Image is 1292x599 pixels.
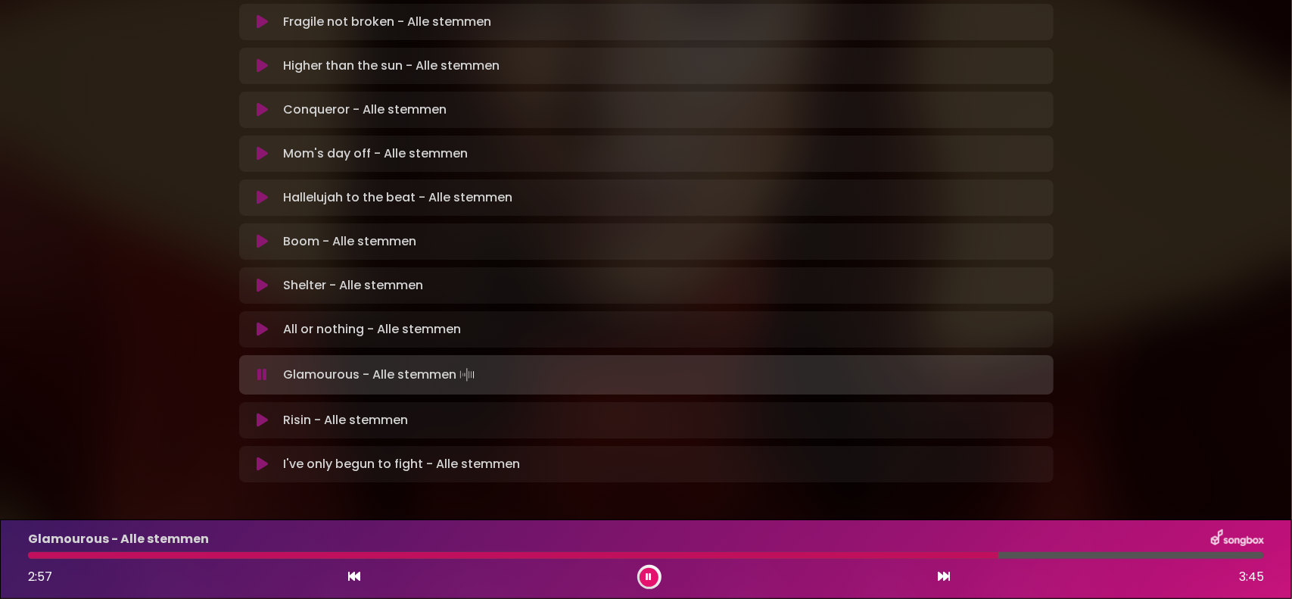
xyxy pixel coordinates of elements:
p: Glamourous - Alle stemmen [283,364,478,385]
img: waveform4.gif [456,364,478,385]
img: songbox-logo-white.png [1211,529,1264,549]
p: I've only begun to fight - Alle stemmen [283,455,520,473]
p: Conqueror - Alle stemmen [283,101,447,119]
p: All or nothing - Alle stemmen [283,320,461,338]
p: Fragile not broken - Alle stemmen [283,13,491,31]
p: Hallelujah to the beat - Alle stemmen [283,189,512,207]
p: Mom's day off - Alle stemmen [283,145,468,163]
p: Higher than the sun - Alle stemmen [283,57,500,75]
p: Risin - Alle stemmen [283,411,408,429]
p: Boom - Alle stemmen [283,232,416,251]
p: Shelter - Alle stemmen [283,276,423,295]
p: Glamourous - Alle stemmen [28,530,209,548]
